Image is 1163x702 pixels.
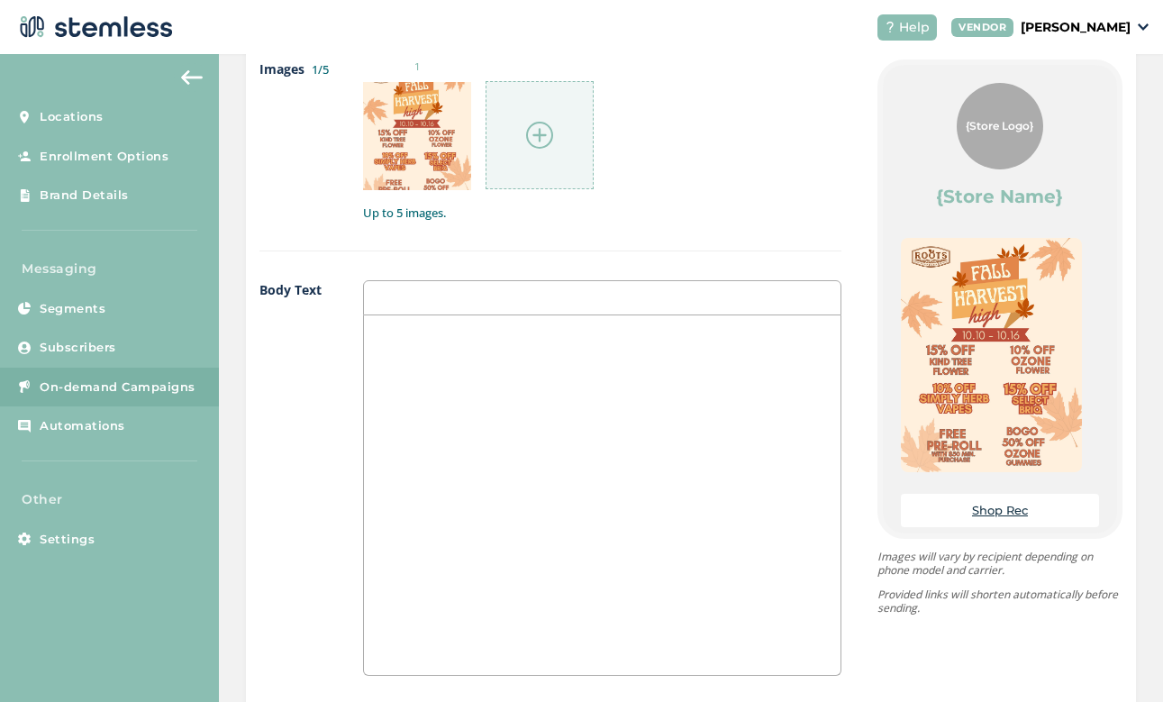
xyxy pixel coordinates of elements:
[526,122,553,149] img: icon-circle-plus-45441306.svg
[363,205,841,223] label: Up to 5 images.
[363,59,471,75] small: 1
[877,588,1122,615] p: Provided links will shorten automatically before sending.
[936,184,1063,209] label: {Store Name}
[40,531,95,549] span: Settings
[40,187,129,205] span: Brand Details
[40,108,104,126] span: Locations
[40,417,125,435] span: Automations
[951,18,1013,37] div: VENDOR
[885,22,895,32] img: icon-help-white-03924b79.svg
[1021,18,1131,37] p: [PERSON_NAME]
[966,118,1033,134] span: {Store Logo}
[181,70,203,85] img: icon-arrow-back-accent-c549486e.svg
[14,9,173,45] img: logo-dark-0685b13c.svg
[972,503,1028,517] a: Shop Rec
[877,550,1122,577] p: Images will vary by recipient depending on phone model and carrier.
[40,148,168,166] span: Enrollment Options
[259,280,326,676] label: Body Text
[901,238,1082,472] img: Z
[363,82,471,190] img: Z
[312,61,329,77] label: 1/5
[259,59,326,222] label: Images
[40,300,105,318] span: Segments
[40,378,195,397] span: On-demand Campaigns
[899,18,930,37] span: Help
[1138,23,1149,31] img: icon_down-arrow-small-66adaf34.svg
[40,339,116,357] span: Subscribers
[1073,615,1163,702] iframe: Chat Widget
